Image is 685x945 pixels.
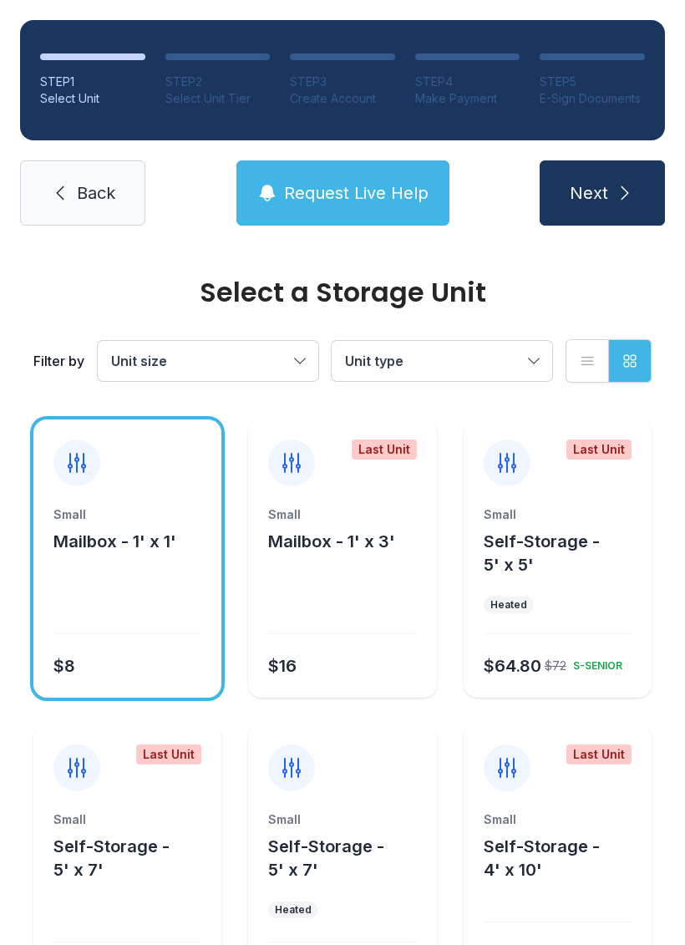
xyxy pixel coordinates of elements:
[415,74,520,90] div: STEP 4
[53,530,176,553] button: Mailbox - 1' x 1'
[165,90,271,107] div: Select Unit Tier
[53,506,201,523] div: Small
[484,654,541,678] div: $64.80
[484,835,645,881] button: Self-Storage - 4' x 10'
[165,74,271,90] div: STEP 2
[53,531,176,551] span: Mailbox - 1' x 1'
[275,903,312,917] div: Heated
[40,74,145,90] div: STEP 1
[53,811,201,828] div: Small
[566,744,632,765] div: Last Unit
[268,654,297,678] div: $16
[545,658,566,674] div: $72
[484,530,645,577] button: Self-Storage - 5' x 5'
[352,439,417,460] div: Last Unit
[33,279,652,306] div: Select a Storage Unit
[415,90,520,107] div: Make Payment
[268,811,416,828] div: Small
[484,531,600,575] span: Self-Storage - 5' x 5'
[484,811,632,828] div: Small
[53,835,215,881] button: Self-Storage - 5' x 7'
[53,654,75,678] div: $8
[566,439,632,460] div: Last Unit
[268,836,384,880] span: Self-Storage - 5' x 7'
[484,836,600,880] span: Self-Storage - 4' x 10'
[77,181,115,205] span: Back
[290,90,395,107] div: Create Account
[40,90,145,107] div: Select Unit
[136,744,201,765] div: Last Unit
[53,836,170,880] span: Self-Storage - 5' x 7'
[490,598,527,612] div: Heated
[268,530,395,553] button: Mailbox - 1' x 3'
[268,531,395,551] span: Mailbox - 1' x 3'
[284,181,429,205] span: Request Live Help
[566,653,622,673] div: S-SENIOR
[570,181,608,205] span: Next
[111,353,167,369] span: Unit size
[332,341,552,381] button: Unit type
[268,835,429,881] button: Self-Storage - 5' x 7'
[484,506,632,523] div: Small
[540,74,645,90] div: STEP 5
[345,353,403,369] span: Unit type
[540,90,645,107] div: E-Sign Documents
[33,351,84,371] div: Filter by
[98,341,318,381] button: Unit size
[268,506,416,523] div: Small
[290,74,395,90] div: STEP 3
